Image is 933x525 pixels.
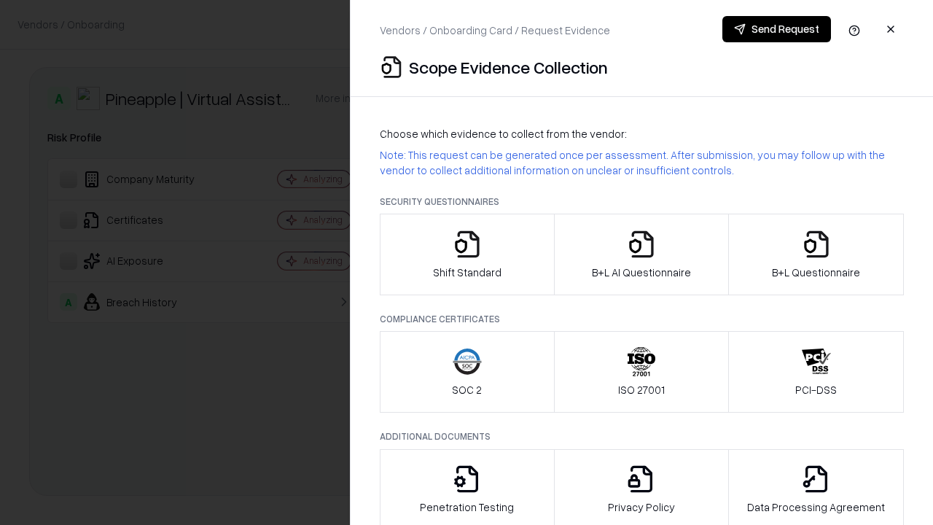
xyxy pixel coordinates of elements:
p: B+L Questionnaire [772,265,860,280]
p: Penetration Testing [420,499,514,515]
button: SOC 2 [380,331,555,413]
button: PCI-DSS [728,331,904,413]
button: ISO 27001 [554,331,730,413]
p: SOC 2 [452,382,482,397]
p: Scope Evidence Collection [409,55,608,79]
p: PCI-DSS [795,382,837,397]
p: B+L AI Questionnaire [592,265,691,280]
button: Shift Standard [380,214,555,295]
button: B+L AI Questionnaire [554,214,730,295]
p: Compliance Certificates [380,313,904,325]
p: Additional Documents [380,430,904,443]
button: Send Request [722,16,831,42]
p: Shift Standard [433,265,501,280]
p: Security Questionnaires [380,195,904,208]
p: Choose which evidence to collect from the vendor: [380,126,904,141]
p: ISO 27001 [618,382,665,397]
p: Note: This request can be generated once per assessment. After submission, you may follow up with... [380,147,904,178]
p: Vendors / Onboarding Card / Request Evidence [380,23,610,38]
button: B+L Questionnaire [728,214,904,295]
p: Privacy Policy [608,499,675,515]
p: Data Processing Agreement [747,499,885,515]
